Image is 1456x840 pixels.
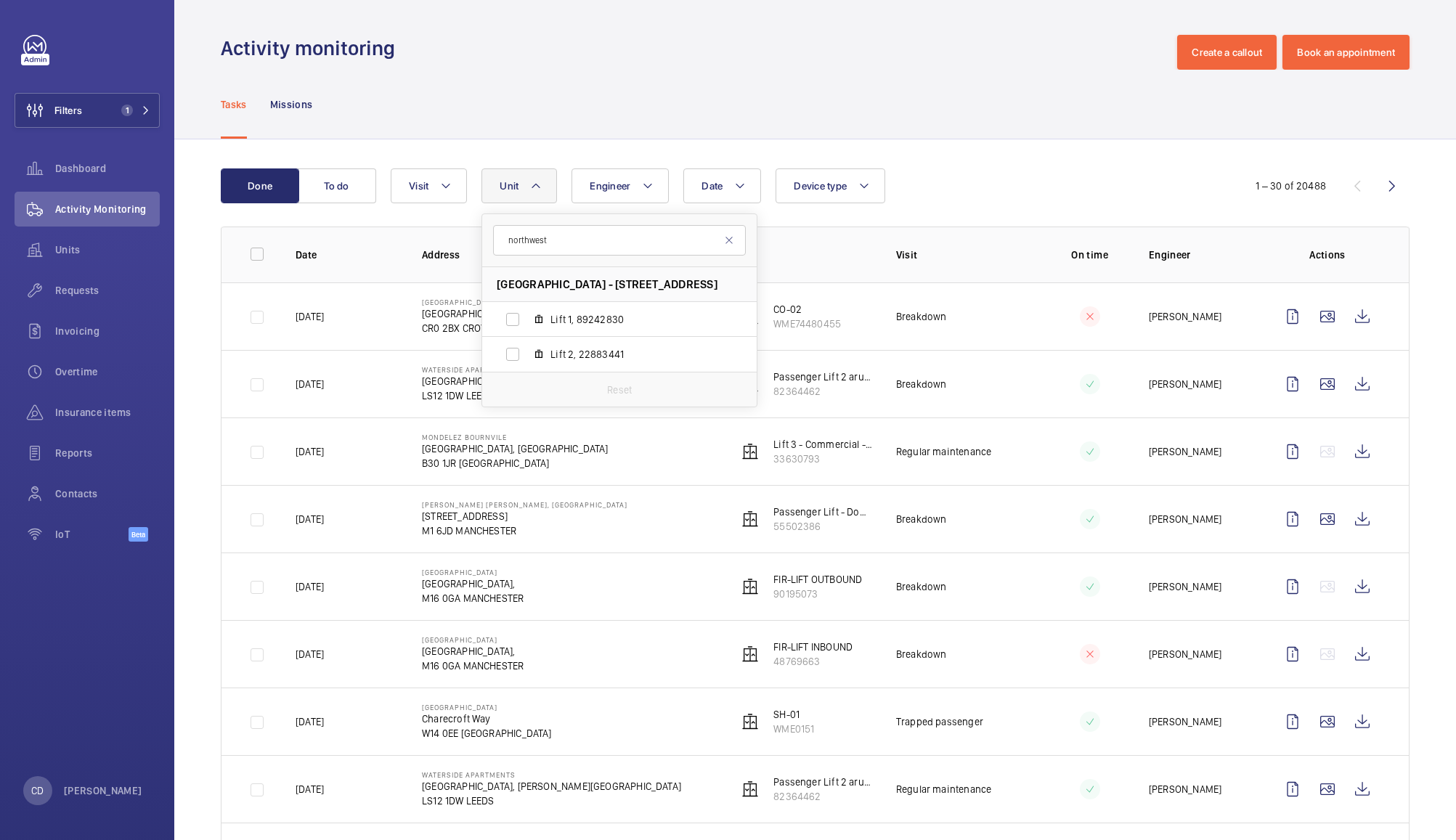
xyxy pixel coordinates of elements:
[1149,714,1221,729] p: [PERSON_NAME]
[55,364,160,379] span: Overtime
[1282,35,1410,70] button: Book an appointment
[497,277,717,292] span: [GEOGRAPHIC_DATA] - [STREET_ADDRESS]
[590,180,630,192] span: Engineer
[422,500,627,509] p: [PERSON_NAME] [PERSON_NAME], [GEOGRAPHIC_DATA]
[773,437,873,452] p: Lift 3 - Commercial - [GEOGRAPHIC_DATA]
[129,527,148,542] span: Beta
[773,370,873,384] p: Passenger Lift 2 aruba
[422,321,513,335] p: CR0 2BX CROYDON
[422,523,627,538] p: M1 6JD MANCHESTER
[896,377,947,391] p: Breakdown
[550,347,719,362] span: Lift 2, 22883441
[741,780,759,798] img: elevator.svg
[296,309,324,324] p: [DATE]
[15,93,160,128] button: Filters1
[422,433,609,441] p: Mondelez Bournvile
[738,248,873,262] p: Unit
[773,722,814,736] p: WME0151
[1149,309,1221,324] p: [PERSON_NAME]
[422,456,609,470] p: B30 1JR [GEOGRAPHIC_DATA]
[221,97,247,112] p: Tasks
[896,647,947,661] p: Breakdown
[422,779,681,794] p: [GEOGRAPHIC_DATA], [PERSON_NAME][GEOGRAPHIC_DATA]
[794,180,847,192] span: Device type
[422,365,681,374] p: Waterside Apartments
[296,444,324,459] p: [DATE]
[422,635,524,644] p: [GEOGRAPHIC_DATA]
[1177,35,1277,70] button: Create a callout
[1256,179,1326,193] div: 1 – 30 of 20488
[550,312,719,327] span: Lift 1, 89242830
[701,180,723,192] span: Date
[422,248,715,262] p: Address
[422,509,627,523] p: [STREET_ADDRESS]
[773,572,862,587] p: FIR-LIFT OUTBOUND
[64,783,142,798] p: [PERSON_NAME]
[422,306,513,321] p: [GEOGRAPHIC_DATA]
[409,180,428,192] span: Visit
[572,168,669,203] button: Engineer
[896,579,947,594] p: Breakdown
[296,248,399,262] p: Date
[296,512,324,526] p: [DATE]
[1149,512,1221,526] p: [PERSON_NAME]
[481,168,557,203] button: Unit
[55,202,160,216] span: Activity Monitoring
[422,711,552,726] p: Charecroft Way
[1149,444,1221,459] p: [PERSON_NAME]
[55,486,160,501] span: Contacts
[422,770,681,779] p: Waterside Apartments
[55,405,160,420] span: Insurance items
[773,317,841,331] p: WME74480455
[55,242,160,257] span: Units
[1149,377,1221,391] p: [PERSON_NAME]
[773,384,873,399] p: 82364462
[741,510,759,528] img: elevator.svg
[422,298,513,306] p: [GEOGRAPHIC_DATA]
[1149,248,1252,262] p: Engineer
[773,640,853,654] p: FIR-LIFT INBOUND
[391,168,467,203] button: Visit
[422,388,681,403] p: LS12 1DW LEEDS
[55,446,160,460] span: Reports
[298,168,376,203] button: To do
[896,444,991,459] p: Regular maintenance
[1275,248,1380,262] p: Actions
[422,794,681,808] p: LS12 1DW LEEDS
[493,225,746,256] input: Search by unit or address
[1149,647,1221,661] p: [PERSON_NAME]
[776,168,885,203] button: Device type
[683,168,761,203] button: Date
[896,248,1031,262] p: Visit
[1054,248,1126,262] p: On time
[741,713,759,730] img: elevator.svg
[773,587,862,601] p: 90195073
[422,568,524,576] p: [GEOGRAPHIC_DATA]
[296,647,324,661] p: [DATE]
[55,283,160,298] span: Requests
[500,180,518,192] span: Unit
[55,161,160,176] span: Dashboard
[55,527,129,542] span: IoT
[221,168,299,203] button: Done
[607,383,632,397] p: Reset
[54,103,82,118] span: Filters
[422,374,681,388] p: [GEOGRAPHIC_DATA], [PERSON_NAME][GEOGRAPHIC_DATA]
[422,576,524,591] p: [GEOGRAPHIC_DATA],
[741,578,759,595] img: elevator.svg
[296,782,324,796] p: [DATE]
[773,707,814,722] p: SH-01
[55,324,160,338] span: Invoicing
[773,302,841,317] p: CO-02
[896,512,947,526] p: Breakdown
[422,441,609,456] p: [GEOGRAPHIC_DATA], [GEOGRAPHIC_DATA]
[773,654,853,669] p: 48769663
[1149,782,1221,796] p: [PERSON_NAME]
[773,519,873,534] p: 55502386
[121,105,133,116] span: 1
[896,782,991,796] p: Regular maintenance
[896,309,947,324] p: Breakdown
[296,579,324,594] p: [DATE]
[741,645,759,663] img: elevator.svg
[422,703,552,711] p: [GEOGRAPHIC_DATA]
